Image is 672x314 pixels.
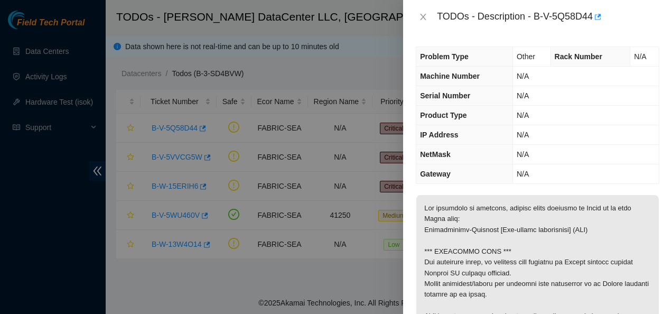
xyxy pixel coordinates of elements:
[517,72,529,80] span: N/A
[420,131,458,139] span: IP Address
[517,150,529,159] span: N/A
[517,131,529,139] span: N/A
[420,111,466,119] span: Product Type
[420,91,470,100] span: Serial Number
[416,12,431,22] button: Close
[517,111,529,119] span: N/A
[420,150,451,159] span: NetMask
[419,13,427,21] span: close
[634,52,646,61] span: N/A
[517,52,535,61] span: Other
[517,91,529,100] span: N/A
[437,8,659,25] div: TODOs - Description - B-V-5Q58D44
[420,72,480,80] span: Machine Number
[555,52,602,61] span: Rack Number
[420,52,469,61] span: Problem Type
[420,170,451,178] span: Gateway
[517,170,529,178] span: N/A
